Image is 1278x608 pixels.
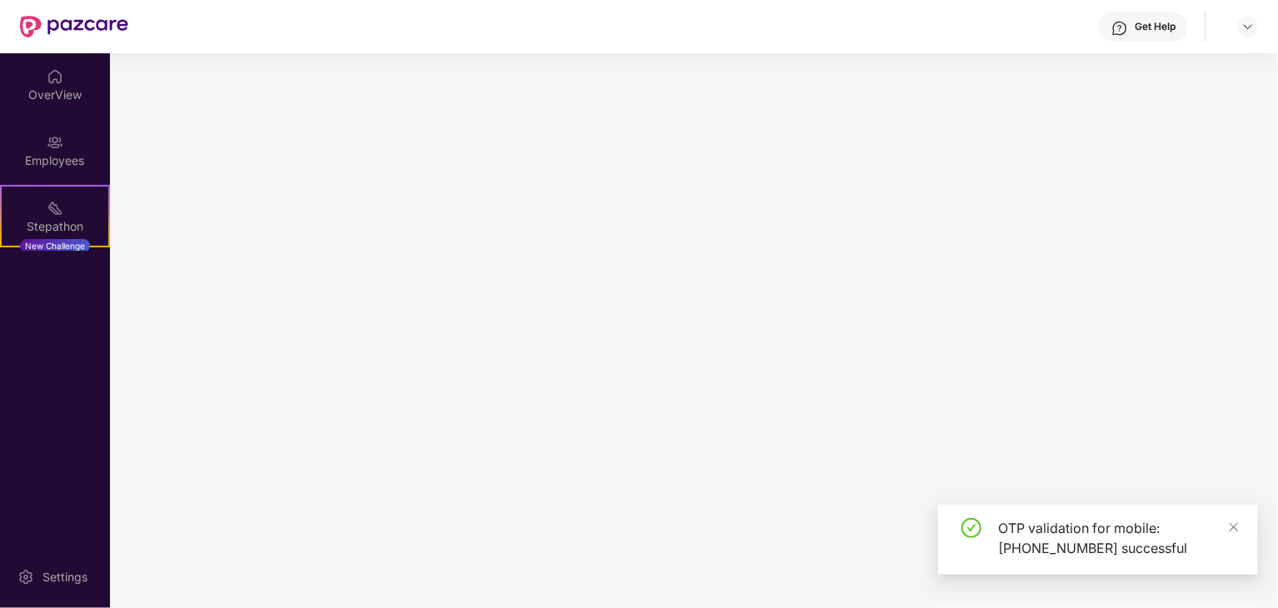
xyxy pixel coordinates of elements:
[1241,20,1255,33] img: svg+xml;base64,PHN2ZyBpZD0iRHJvcGRvd24tMzJ4MzIiIHhtbG5zPSJodHRwOi8vd3d3LnczLm9yZy8yMDAwL3N2ZyIgd2...
[47,134,63,151] img: svg+xml;base64,PHN2ZyBpZD0iRW1wbG95ZWVzIiB4bWxucz0iaHR0cDovL3d3dy53My5vcmcvMjAwMC9zdmciIHdpZHRoPS...
[2,218,108,235] div: Stepathon
[1135,20,1176,33] div: Get Help
[1111,20,1128,37] img: svg+xml;base64,PHN2ZyBpZD0iSGVscC0zMngzMiIgeG1sbnM9Imh0dHA6Ly93d3cudzMub3JnLzIwMDAvc3ZnIiB3aWR0aD...
[17,569,34,586] img: svg+xml;base64,PHN2ZyBpZD0iU2V0dGluZy0yMHgyMCIgeG1sbnM9Imh0dHA6Ly93d3cudzMub3JnLzIwMDAvc3ZnIiB3aW...
[961,518,981,538] span: check-circle
[20,16,128,37] img: New Pazcare Logo
[1228,521,1240,533] span: close
[37,569,92,586] div: Settings
[20,239,90,252] div: New Challenge
[998,518,1238,558] div: OTP validation for mobile: [PHONE_NUMBER] successful
[47,68,63,85] img: svg+xml;base64,PHN2ZyBpZD0iSG9tZSIgeG1sbnM9Imh0dHA6Ly93d3cudzMub3JnLzIwMDAvc3ZnIiB3aWR0aD0iMjAiIG...
[47,200,63,217] img: svg+xml;base64,PHN2ZyB4bWxucz0iaHR0cDovL3d3dy53My5vcmcvMjAwMC9zdmciIHdpZHRoPSIyMSIgaGVpZ2h0PSIyMC...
